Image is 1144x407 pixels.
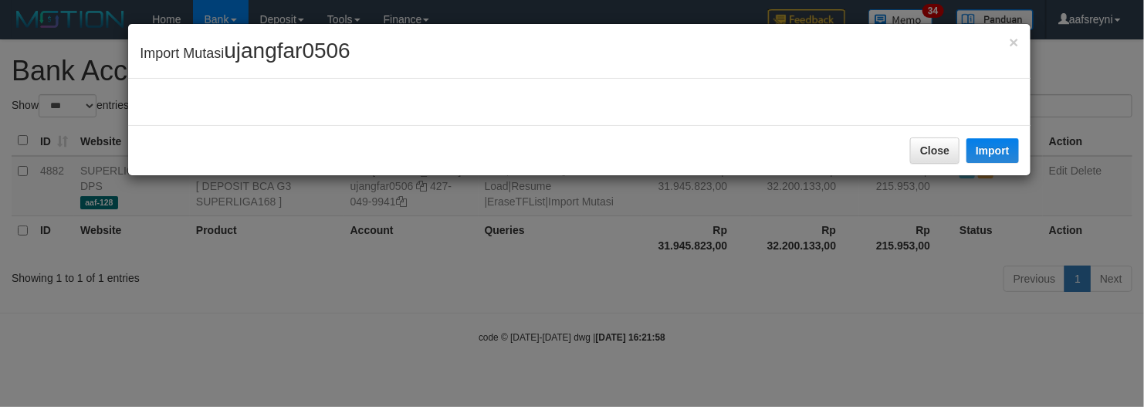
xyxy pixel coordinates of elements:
span: Import Mutasi [140,46,350,61]
span: × [1009,33,1018,51]
button: Close [1009,34,1018,50]
span: ujangfar0506 [224,39,350,63]
button: Close [910,137,960,164]
button: Import [966,138,1019,163]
